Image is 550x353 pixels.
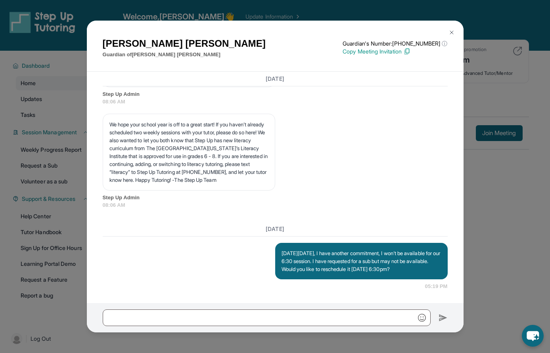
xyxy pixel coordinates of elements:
img: Emoji [418,314,426,322]
h3: [DATE] [103,225,448,233]
span: ⓘ [442,40,447,48]
h1: [PERSON_NAME] [PERSON_NAME] [103,36,266,51]
h3: [DATE] [103,75,448,83]
span: Step Up Admin [103,90,448,98]
p: Copy Meeting Invitation [343,48,447,55]
img: Close Icon [448,29,455,36]
p: Guardian of [PERSON_NAME] [PERSON_NAME] [103,51,266,59]
p: [DATE][DATE], I have another commitment, I won't be available for our 6:30 session. I have reques... [282,249,441,273]
button: chat-button [522,325,544,347]
span: 08:06 AM [103,98,448,106]
img: Copy Icon [403,48,410,55]
span: 05:19 PM [425,282,448,290]
p: We hope your school year is off to a great start! If you haven’t already scheduled two weekly ses... [109,120,268,184]
p: Guardian's Number: [PHONE_NUMBER] [343,40,447,48]
img: Send icon [439,313,448,322]
span: 08:06 AM [103,201,448,209]
span: Step Up Admin [103,194,448,202]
